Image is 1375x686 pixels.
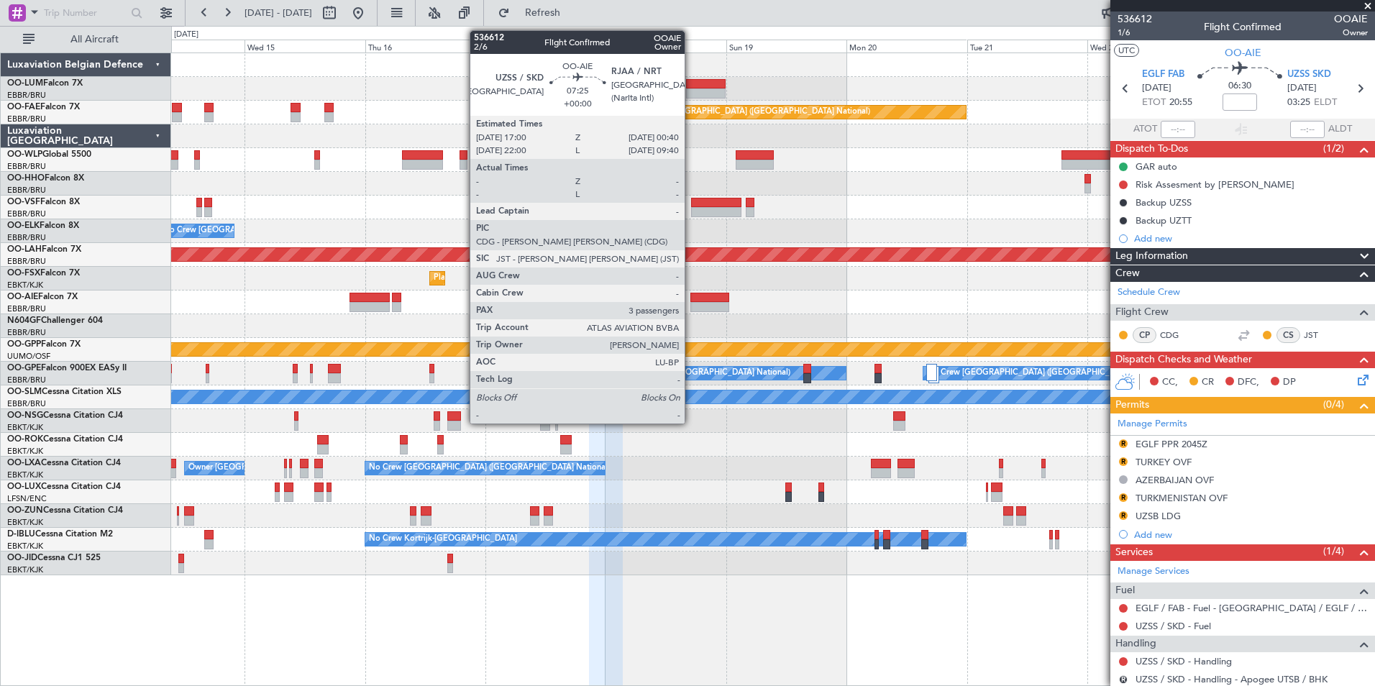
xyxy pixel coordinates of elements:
[7,459,41,467] span: OO-LXA
[1136,655,1232,667] a: UZSS / SKD - Handling
[1115,304,1169,321] span: Flight Crew
[7,316,41,325] span: N604GF
[7,411,43,420] span: OO-NSG
[124,40,245,52] div: Tue 14
[606,40,726,52] div: Sat 18
[1287,81,1317,96] span: [DATE]
[434,267,601,289] div: Planned Maint Kortrijk-[GEOGRAPHIC_DATA]
[16,28,156,51] button: All Aircraft
[1119,511,1128,520] button: R
[7,209,46,219] a: EBBR/BRU
[1136,438,1207,450] div: EGLF PPR 2045Z
[7,103,80,111] a: OO-FAEFalcon 7X
[1119,675,1128,684] button: R
[7,541,43,552] a: EBKT/KJK
[1136,160,1177,173] div: GAR auto
[245,40,365,52] div: Wed 15
[491,1,577,24] button: Refresh
[7,198,80,206] a: OO-VSFFalcon 8X
[1323,544,1344,559] span: (1/4)
[1136,214,1192,227] div: Backup UZTT
[1202,375,1214,390] span: CR
[7,506,123,515] a: OO-ZUNCessna Citation CJ4
[1161,121,1195,138] input: --:--
[1136,602,1368,614] a: EGLF / FAB - Fuel - [GEOGRAPHIC_DATA] / EGLF / FAB
[1136,620,1211,632] a: UZSS / SKD - Fuel
[7,483,121,491] a: OO-LUXCessna Citation CJ4
[7,554,101,562] a: OO-JIDCessna CJ1 525
[7,79,43,88] span: OO-LUM
[37,35,152,45] span: All Aircraft
[7,316,103,325] a: N604GFChallenger 604
[1115,397,1149,413] span: Permits
[7,435,123,444] a: OO-ROKCessna Citation CJ4
[1119,439,1128,448] button: R
[7,269,40,278] span: OO-FSX
[188,457,383,479] div: Owner [GEOGRAPHIC_DATA]-[GEOGRAPHIC_DATA]
[7,114,46,124] a: EBBR/BRU
[1136,673,1328,685] a: UZSS / SKD - Handling - Apogee UTSB / BHK
[7,459,121,467] a: OO-LXACessna Citation CJ4
[7,185,46,196] a: EBBR/BRU
[7,174,84,183] a: OO-HHOFalcon 8X
[1115,352,1252,368] span: Dispatch Checks and Weather
[1133,327,1156,343] div: CP
[7,174,45,183] span: OO-HHO
[1314,96,1337,110] span: ELDT
[513,8,573,18] span: Refresh
[7,530,35,539] span: D-IBLU
[7,303,46,314] a: EBBR/BRU
[369,529,517,550] div: No Crew Kortrijk-[GEOGRAPHIC_DATA]
[1115,248,1188,265] span: Leg Information
[1118,564,1189,579] a: Manage Services
[967,40,1087,52] div: Tue 21
[927,362,1168,384] div: No Crew [GEOGRAPHIC_DATA] ([GEOGRAPHIC_DATA] National)
[7,388,42,396] span: OO-SLM
[1136,456,1192,468] div: TURKEY OVF
[1133,122,1157,137] span: ATOT
[7,388,122,396] a: OO-SLMCessna Citation XLS
[1134,529,1368,541] div: Add new
[1323,141,1344,156] span: (1/2)
[1169,96,1192,110] span: 20:55
[7,435,43,444] span: OO-ROK
[1118,285,1180,300] a: Schedule Crew
[1115,265,1140,282] span: Crew
[1118,27,1152,39] span: 1/6
[1142,96,1166,110] span: ETOT
[1160,329,1192,342] a: CDG
[7,232,46,243] a: EBBR/BRU
[7,90,46,101] a: EBBR/BRU
[7,103,40,111] span: OO-FAE
[369,457,610,479] div: No Crew [GEOGRAPHIC_DATA] ([GEOGRAPHIC_DATA] National)
[44,2,127,24] input: Trip Number
[1142,81,1171,96] span: [DATE]
[1136,474,1214,486] div: AZERBAIJAN OVF
[7,364,127,372] a: OO-GPEFalcon 900EX EASy II
[1134,232,1368,244] div: Add new
[7,79,83,88] a: OO-LUMFalcon 7X
[1228,79,1251,93] span: 06:30
[1119,493,1128,502] button: R
[1087,40,1207,52] div: Wed 22
[1334,12,1368,27] span: OOAIE
[174,29,198,41] div: [DATE]
[1142,68,1184,82] span: EGLF FAB
[485,40,606,52] div: Fri 17
[1323,397,1344,412] span: (0/4)
[7,470,43,480] a: EBKT/KJK
[549,362,790,384] div: No Crew [GEOGRAPHIC_DATA] ([GEOGRAPHIC_DATA] National)
[1304,329,1336,342] a: JST
[726,40,846,52] div: Sun 19
[1283,375,1296,390] span: DP
[7,351,50,362] a: UUMO/OSF
[7,446,43,457] a: EBKT/KJK
[7,221,79,230] a: OO-ELKFalcon 8X
[1115,636,1156,652] span: Handling
[7,150,42,159] span: OO-WLP
[7,564,43,575] a: EBKT/KJK
[7,398,46,409] a: EBBR/BRU
[1115,582,1135,599] span: Fuel
[7,221,40,230] span: OO-ELK
[7,340,41,349] span: OO-GPP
